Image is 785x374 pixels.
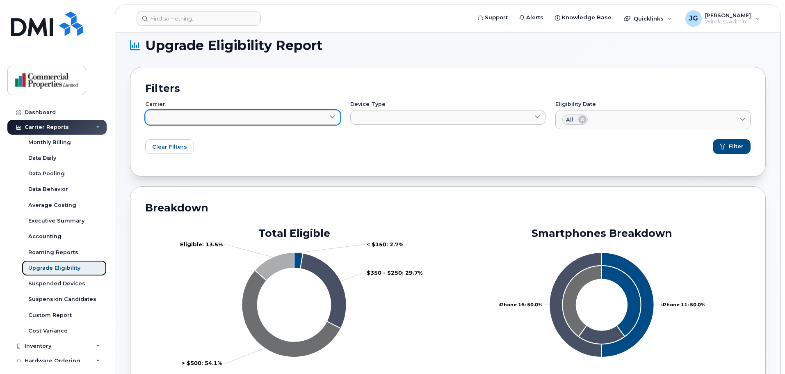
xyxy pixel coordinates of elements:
[137,11,261,26] input: Find something...
[680,10,765,27] div: Julia Gilbertq
[498,252,705,357] g: Series
[555,102,751,107] label: Eligibility Date
[367,241,403,248] tspan: < $150: 2.7%
[661,302,705,307] tspan: iPhone 11: 50.0%
[152,143,187,151] span: Clear FIlters
[145,139,194,154] button: Clear FIlters
[367,269,422,276] tspan: $350 - $250: 29.7%
[705,18,751,25] span: Wireless Admin
[146,39,322,52] span: Upgrade Eligibility Report
[566,116,573,124] span: All
[498,252,705,357] g: Chart
[729,143,744,150] span: Filter
[145,82,751,94] h2: Filters
[145,102,340,107] label: Carrier
[713,139,751,154] button: Filter
[618,10,678,27] div: Quicklinks
[452,227,752,239] h2: Smartphones Breakdown
[180,241,422,366] g: Series
[144,227,444,239] h2: Total Eligible
[350,102,545,107] label: Device Type
[145,202,751,220] h2: Breakdown
[180,241,223,248] tspan: Eligible: 13.5%
[182,360,222,366] tspan: > $500: 54.1%
[498,302,543,307] tspan: iPhone 16: 50.0%
[180,241,422,366] g: Chart
[555,110,751,130] a: All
